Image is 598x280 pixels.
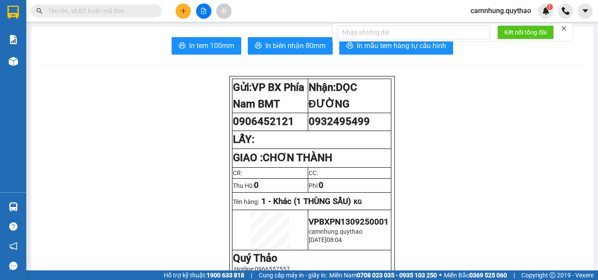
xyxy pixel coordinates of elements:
[562,7,570,15] img: phone-icon
[48,6,151,16] input: Tìm tên, số ĐT hoặc mã đơn
[309,228,362,235] span: camnhung.quythao
[309,81,357,110] span: DỌC ĐƯỜNG
[233,81,304,110] strong: Gửi:
[357,40,446,51] span: In mẫu tem hàng tự cấu hình
[308,178,391,192] td: Phí:
[327,236,342,243] span: 08:04
[337,25,490,39] input: Nhập số tổng đài
[444,270,507,280] span: Miền Bắc
[561,25,567,31] span: close
[9,242,18,250] span: notification
[309,217,389,227] span: VPBXPN1309250001
[548,4,551,10] span: 1
[251,270,252,280] span: |
[221,8,227,14] span: aim
[179,42,186,50] span: printer
[248,37,333,55] button: printerIn biên nhận 80mm
[309,115,370,128] span: 0932495499
[354,198,362,205] span: KG
[329,270,437,280] span: Miền Nam
[497,25,554,39] button: Kết nối tổng đài
[207,272,244,279] strong: 1900 633 818
[255,266,290,273] span: 0966557557
[196,3,211,19] button: file-add
[259,270,327,280] span: Cung cấp máy in - giấy in:
[254,180,259,190] span: 0
[189,40,234,51] span: In tem 100mm
[577,3,593,19] button: caret-down
[9,202,18,211] img: warehouse-icon
[265,40,326,51] span: In biên nhận 80mm
[549,272,556,278] span: copyright
[164,270,244,280] span: Hỗ trợ kỹ thuật:
[255,42,262,50] span: printer
[346,42,353,50] span: printer
[176,3,191,19] button: plus
[547,4,553,10] sup: 1
[9,222,18,231] span: question-circle
[309,236,327,243] span: [DATE]
[9,35,18,44] img: solution-icon
[581,7,589,15] span: caret-down
[233,115,294,128] span: 0906452121
[233,197,390,206] p: Tên hàng:
[319,180,324,190] span: 0
[172,37,241,55] button: printerIn tem 100mm
[263,152,332,164] span: CHƠN THÀNH
[233,252,278,264] strong: Quý Thảo
[504,28,547,37] span: Kết nối tổng đài
[439,273,442,277] span: ⚪️
[514,270,515,280] span: |
[7,6,19,19] img: logo-vxr
[232,167,308,178] td: CR:
[339,37,453,55] button: printerIn mẫu tem hàng tự cấu hình
[233,133,254,145] strong: LẤY:
[180,8,186,14] span: plus
[232,178,308,192] td: Thu Hộ:
[9,262,18,270] span: message
[9,57,18,66] img: warehouse-icon
[542,7,550,15] img: icon-new-feature
[464,5,538,16] span: camnhung.quythao
[357,272,437,279] strong: 0708 023 035 - 0935 103 250
[309,81,357,110] strong: Nhận:
[469,272,507,279] strong: 0369 525 060
[234,266,290,273] span: Hotline:
[201,8,207,14] span: file-add
[261,197,351,206] span: 1 - Khác (1 THÙNG SẦU)
[233,81,304,110] span: VP BX Phía Nam BMT
[308,167,391,178] td: CC:
[36,8,42,14] span: search
[233,152,332,164] strong: GIAO :
[216,3,232,19] button: aim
